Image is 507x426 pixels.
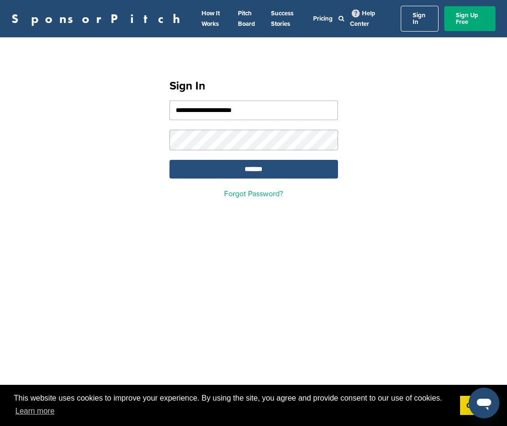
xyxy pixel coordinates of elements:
a: Pitch Board [238,10,255,28]
iframe: Button to launch messaging window [469,388,499,418]
a: Help Center [350,8,375,30]
a: Pricing [313,15,333,22]
a: Success Stories [271,10,293,28]
span: This website uses cookies to improve your experience. By using the site, you agree and provide co... [14,392,452,418]
a: How It Works [202,10,220,28]
a: Sign Up Free [444,6,496,31]
a: dismiss cookie message [460,396,493,415]
h1: Sign In [169,78,338,95]
a: Forgot Password? [224,189,283,199]
a: SponsorPitch [11,12,186,25]
a: Sign In [401,6,439,32]
a: learn more about cookies [14,404,56,418]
